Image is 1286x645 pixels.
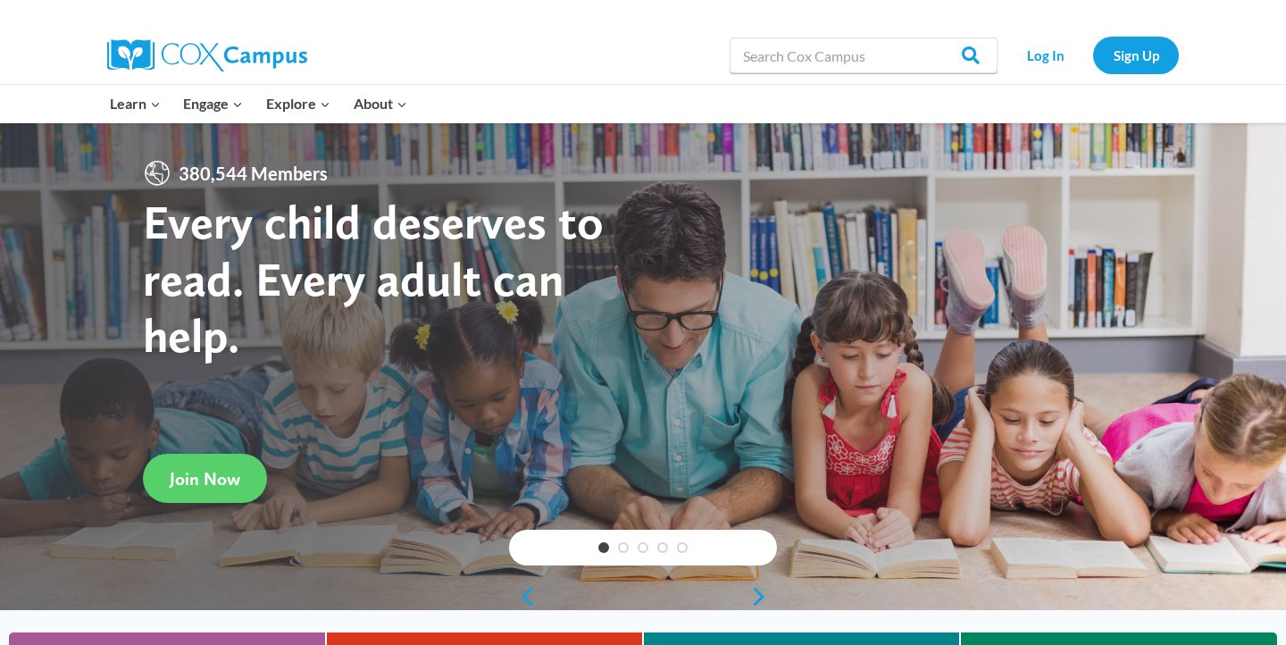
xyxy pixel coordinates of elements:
[1093,37,1179,73] a: Sign Up
[107,39,307,71] img: Cox Campus
[750,586,777,607] a: next
[110,92,161,115] span: Learn
[657,542,668,553] a: 4
[730,38,998,73] input: Search Cox Campus
[171,159,335,188] span: 380,544 Members
[1006,37,1084,73] a: Log In
[170,468,240,490] span: Join Now
[509,579,777,615] div: content slider buttons
[143,193,604,364] strong: Every child deserves to read. Every adult can help.
[143,454,267,503] a: Join Now
[98,85,418,122] nav: Primary Navigation
[354,92,407,115] span: About
[638,542,648,553] a: 3
[266,92,330,115] span: Explore
[1006,37,1179,73] nav: Secondary Navigation
[509,586,536,607] a: previous
[183,92,243,115] span: Engage
[677,542,688,553] a: 5
[598,542,609,553] a: 1
[618,542,629,553] a: 2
